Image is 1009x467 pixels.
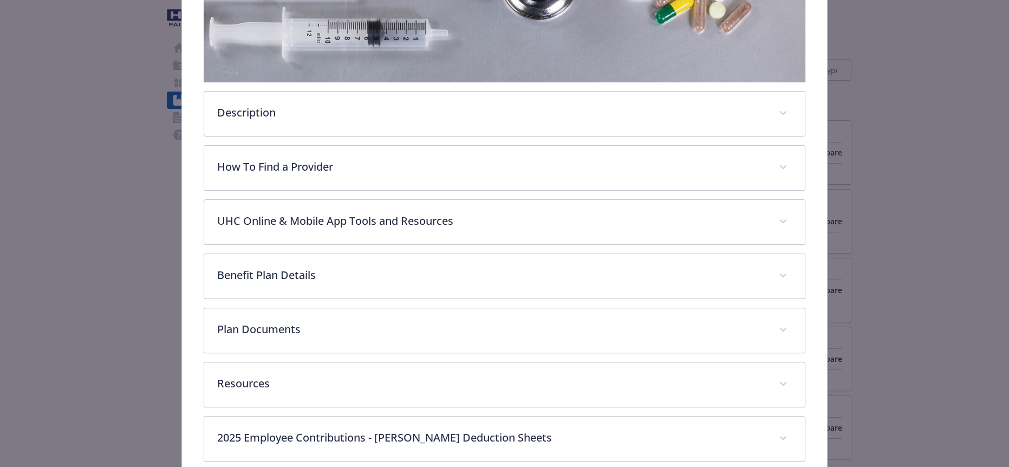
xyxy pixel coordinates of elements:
div: 2025 Employee Contributions - [PERSON_NAME] Deduction Sheets [204,417,804,461]
p: Plan Documents [217,321,765,338]
p: Description [217,105,765,121]
div: Resources [204,362,804,407]
p: UHC Online & Mobile App Tools and Resources [217,213,765,229]
p: 2025 Employee Contributions - [PERSON_NAME] Deduction Sheets [217,430,765,446]
div: Plan Documents [204,308,804,353]
p: Benefit Plan Details [217,267,765,283]
p: How To Find a Provider [217,159,765,175]
div: Description [204,92,804,136]
div: Benefit Plan Details [204,254,804,299]
p: Resources [217,375,765,392]
div: How To Find a Provider [204,146,804,190]
div: UHC Online & Mobile App Tools and Resources [204,200,804,244]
